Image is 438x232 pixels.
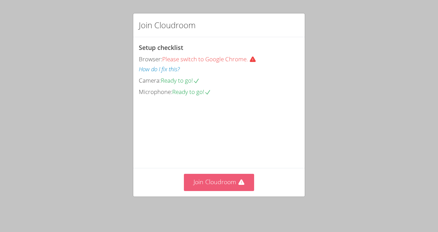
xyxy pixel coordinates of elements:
span: Please switch to Google Chrome. [162,55,259,63]
span: Ready to go! [172,88,211,96]
h2: Join Cloudroom [139,19,196,31]
button: Join Cloudroom [184,174,254,191]
span: Browser: [139,55,162,63]
span: Ready to go! [161,76,200,84]
span: Setup checklist [139,43,183,52]
span: Microphone: [139,88,172,96]
span: Camera: [139,76,161,84]
button: How do I fix this? [139,64,180,74]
